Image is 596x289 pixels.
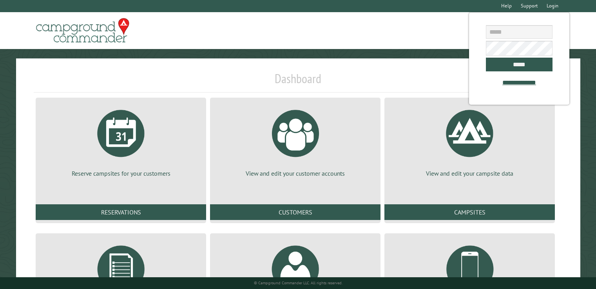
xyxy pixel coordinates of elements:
[34,15,132,46] img: Campground Commander
[254,280,342,285] small: © Campground Commander LLC. All rights reserved.
[219,169,371,178] p: View and edit your customer accounts
[45,104,197,178] a: Reserve campsites for your customers
[384,204,555,220] a: Campsites
[45,169,197,178] p: Reserve campsites for your customers
[394,104,545,178] a: View and edit your campsite data
[34,71,562,93] h1: Dashboard
[36,204,206,220] a: Reservations
[219,104,371,178] a: View and edit your customer accounts
[210,204,380,220] a: Customers
[394,169,545,178] p: View and edit your campsite data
